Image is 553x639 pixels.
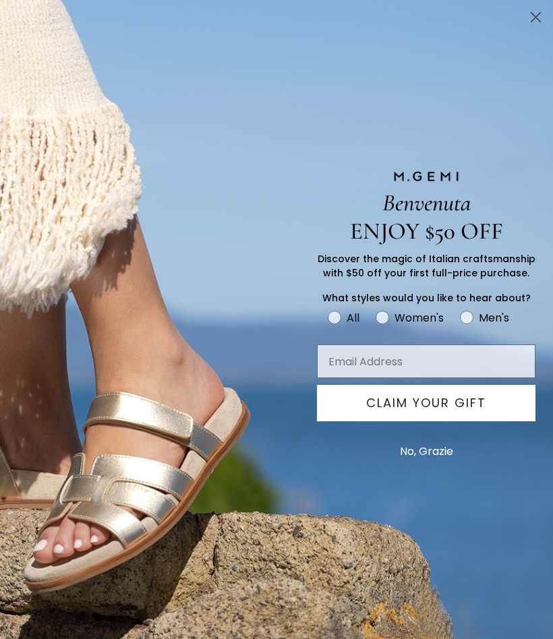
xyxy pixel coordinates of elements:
[317,344,535,378] input: Email Address
[322,291,531,305] span: What styles would you like to hear about?
[479,309,509,326] div: Men's
[392,171,460,183] img: M.GEMI
[382,189,471,217] span: Benvenuta
[393,435,460,468] button: No, Grazie
[350,217,503,245] span: ENJOY $50 OFF
[317,385,535,421] button: CLAIM YOUR GIFT
[395,309,444,326] div: Women's
[318,252,535,280] span: Discover the magic of Italian craftsmanship with $50 off your first full-price purchase.
[347,309,359,326] div: All
[524,5,548,29] button: Close dialog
